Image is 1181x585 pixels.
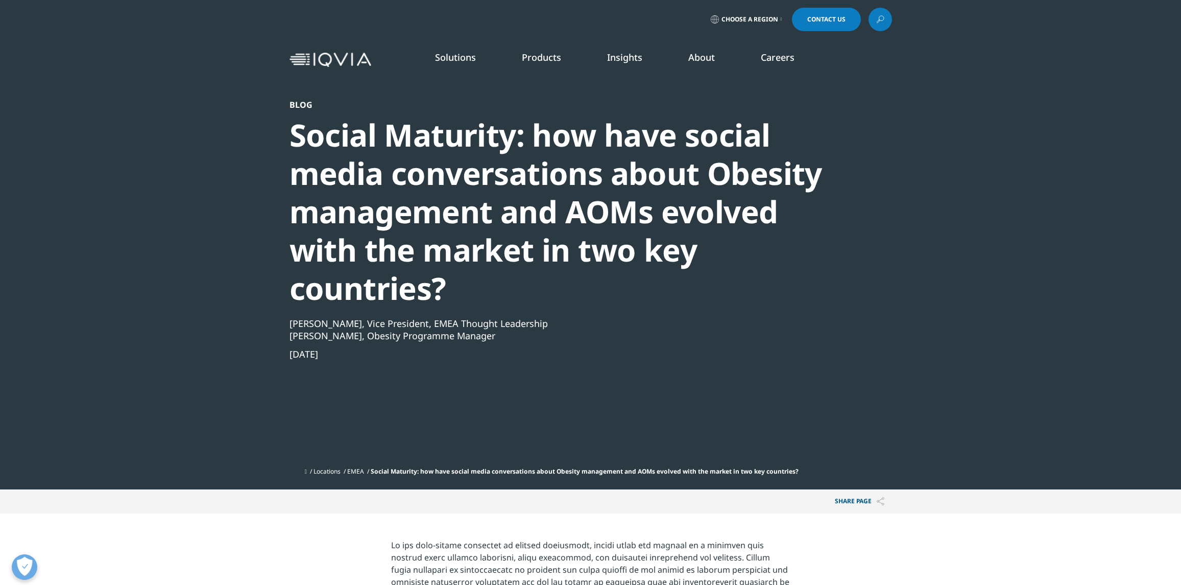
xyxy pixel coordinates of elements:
[375,36,892,84] nav: Primary
[347,467,364,476] a: EMEA
[290,116,837,308] div: Social Maturity: how have social media conversations about Obesity management and AOMs evolved wi...
[314,467,341,476] a: Locations
[290,100,837,110] div: Blog
[607,51,642,63] a: Insights
[877,497,884,506] img: Share PAGE
[827,489,892,513] button: Share PAGEShare PAGE
[290,330,837,342] div: [PERSON_NAME], Obesity Programme Manager
[290,317,837,330] div: [PERSON_NAME], Vice President, EMEA Thought Leadership
[435,51,476,63] a: Solutions
[688,51,715,63] a: About
[290,53,371,67] img: IQVIA Healthcare Information Technology and Pharma Clinical Research Company
[827,489,892,513] p: Share PAGE
[721,15,778,24] span: Choose a Region
[371,467,799,476] span: Social Maturity: how have social media conversations about Obesity management and AOMs evolved wi...
[807,16,846,22] span: Contact Us
[792,8,861,31] a: Contact Us
[761,51,794,63] a: Careers
[290,348,837,360] div: [DATE]
[12,554,37,580] button: Open Preferences
[522,51,561,63] a: Products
